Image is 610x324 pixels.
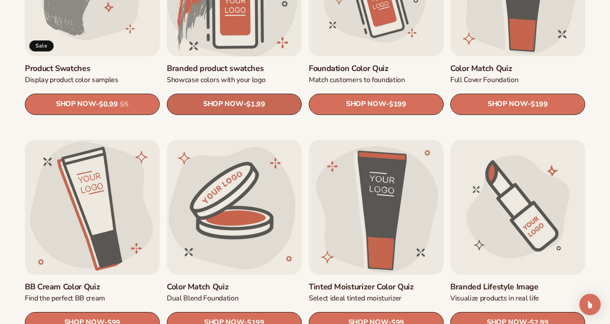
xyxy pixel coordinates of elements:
[246,100,265,109] span: $1.99
[579,294,601,315] div: Open Intercom Messenger
[25,282,160,292] a: BB Cream Color Quiz
[120,100,128,109] s: $5
[488,100,527,109] span: SHOP NOW
[309,94,444,115] a: SHOP NOW- $199
[167,63,302,74] a: Branded product swatches
[56,100,96,109] span: SHOP NOW
[450,94,585,115] a: SHOP NOW- $199
[389,100,406,109] span: $199
[167,282,302,292] a: Color Match Quiz
[99,100,118,109] span: $0.99
[203,100,243,109] span: SHOP NOW
[309,63,444,74] a: Foundation Color Quiz
[450,63,585,74] a: Color Match Quiz
[346,100,386,109] span: SHOP NOW
[450,282,585,292] a: Branded Lifestyle Image
[25,63,160,74] a: Product Swatches
[309,282,444,292] a: Tinted Moisturizer Color Quiz
[25,94,160,115] a: SHOP NOW- $0.99 $5
[167,94,302,115] a: SHOP NOW- $1.99
[531,100,548,109] span: $199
